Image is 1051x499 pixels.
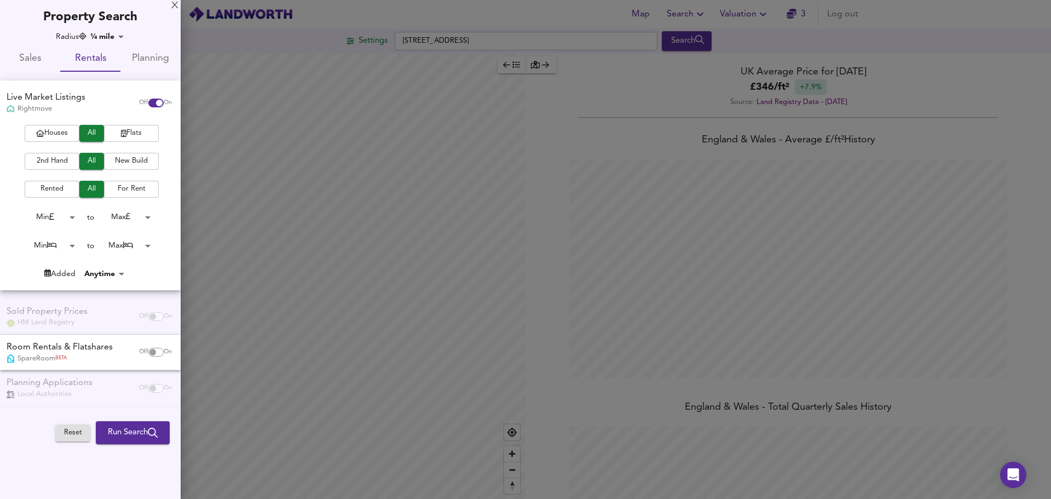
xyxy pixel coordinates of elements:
div: Room Rentals & Flatshares [7,341,113,354]
span: Sales [7,50,54,67]
span: Run Search [108,426,158,440]
button: Reset [55,425,90,441]
button: New Build [104,153,159,170]
div: Anytime [81,268,128,279]
span: For Rent [109,183,153,196]
span: Flats [109,127,153,140]
span: All [85,155,99,168]
button: Houses [25,125,79,142]
div: to [87,240,94,251]
span: All [85,127,99,140]
button: Rented [25,181,79,198]
div: Rightmove [7,104,85,114]
span: Houses [30,127,74,140]
div: Live Market Listings [7,91,85,104]
span: On [164,348,172,357]
button: All [79,181,104,198]
span: 2nd Hand [30,155,74,168]
div: Open Intercom Messenger [1000,462,1026,488]
div: ¼ mile [87,31,128,42]
span: All [85,183,99,196]
span: Planning [127,50,174,67]
span: Rentals [67,50,114,67]
div: Max [94,209,154,226]
span: BETA [55,355,67,362]
button: Run Search [96,421,170,444]
span: Off [139,99,148,107]
img: SpareRoom [7,354,14,363]
span: Rented [30,183,74,196]
span: On [164,99,172,107]
span: New Build [109,155,153,168]
img: Rightmove [7,105,15,114]
div: Added [44,268,76,279]
button: 2nd Hand [25,153,79,170]
div: SpareRoom [7,354,113,364]
button: Flats [104,125,159,142]
div: Max [94,237,154,254]
div: Radius [56,31,86,42]
div: to [87,212,94,223]
button: For Rent [104,181,159,198]
button: All [79,125,104,142]
div: Min [19,237,79,254]
span: Reset [61,427,85,439]
div: X [171,2,178,10]
div: Min [19,209,79,226]
button: All [79,153,104,170]
span: Off [139,348,148,357]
